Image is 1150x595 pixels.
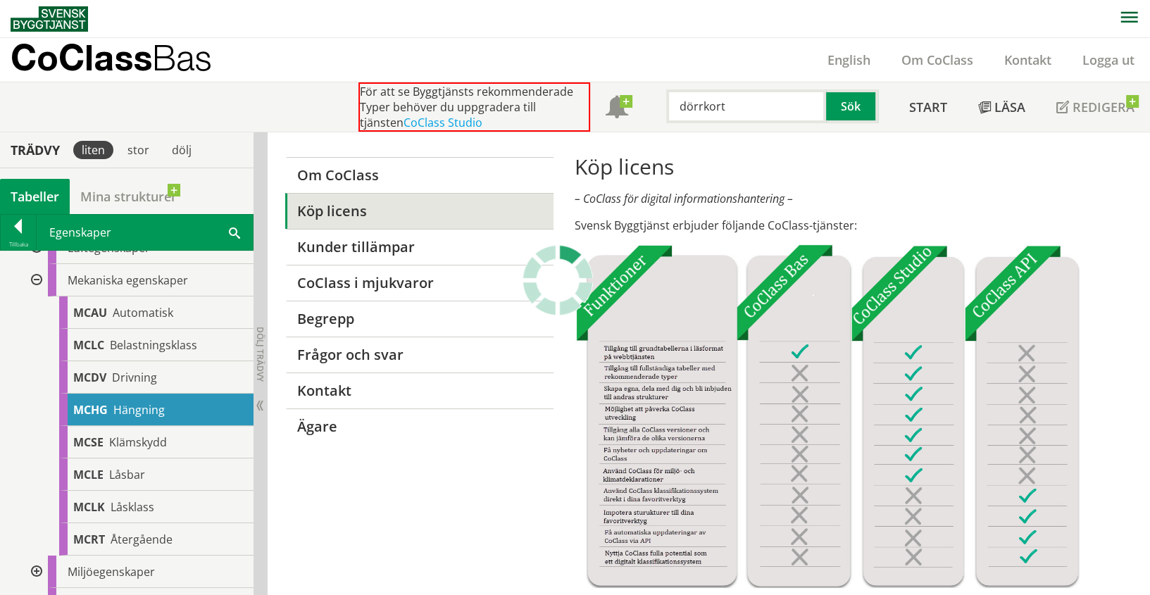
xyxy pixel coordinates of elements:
[404,115,482,130] a: CoClass Studio
[575,154,1132,180] h1: Köp licens
[70,179,187,214] a: Mina strukturer
[1,239,36,250] div: Tillbaka
[73,434,104,450] span: MCSE
[110,337,197,353] span: Belastningsklass
[152,37,212,78] span: Bas
[3,142,68,158] div: Trädvy
[909,99,947,115] span: Start
[73,370,106,385] span: MCDV
[285,229,554,265] a: Kunder tillämpar
[285,157,554,193] a: Om CoClass
[73,402,108,418] span: MCHG
[111,499,154,515] span: Låsklass
[963,82,1041,132] a: Läsa
[73,467,104,482] span: MCLE
[285,301,554,337] a: Begrepp
[1041,82,1150,132] a: Redigera
[113,305,173,320] span: Automatisk
[812,51,886,68] a: English
[523,245,593,315] img: Laddar
[254,327,266,382] span: Dölj trädvy
[73,141,113,159] div: liten
[109,467,145,482] span: Låsbar
[229,225,240,239] span: Sök i tabellen
[1067,51,1150,68] a: Logga ut
[119,141,158,159] div: stor
[11,38,242,82] a: CoClassBas
[886,51,989,68] a: Om CoClass
[606,97,628,120] span: Notifikationer
[112,370,157,385] span: Drivning
[163,141,200,159] div: dölj
[68,564,155,580] span: Miljöegenskaper
[285,193,554,229] a: Köp licens
[575,191,793,206] em: – CoClass för digital informationshantering –
[826,89,878,123] button: Sök
[894,82,963,132] a: Start
[111,532,173,547] span: Återgående
[666,89,826,123] input: Sök
[73,532,105,547] span: MCRT
[1073,99,1135,115] span: Redigera
[11,49,212,65] p: CoClass
[285,265,554,301] a: CoClass i mjukvaror
[113,402,165,418] span: Hängning
[285,372,554,408] a: Kontakt
[575,244,1080,588] img: Tjnster-Tabell_CoClassBas-Studio-API2022-12-22.jpg
[575,218,1132,233] p: Svensk Byggtjänst erbjuder följande CoClass-tjänster:
[989,51,1067,68] a: Kontakt
[11,6,88,32] img: Svensk Byggtjänst
[73,305,107,320] span: MCAU
[358,82,590,132] div: För att se Byggtjänsts rekommenderade Typer behöver du uppgradera till tjänsten
[73,499,105,515] span: MCLK
[285,337,554,372] a: Frågor och svar
[994,99,1025,115] span: Läsa
[73,337,104,353] span: MCLC
[68,273,188,288] span: Mekaniska egenskaper
[37,215,253,250] div: Egenskaper
[285,408,554,444] a: Ägare
[109,434,167,450] span: Klämskydd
